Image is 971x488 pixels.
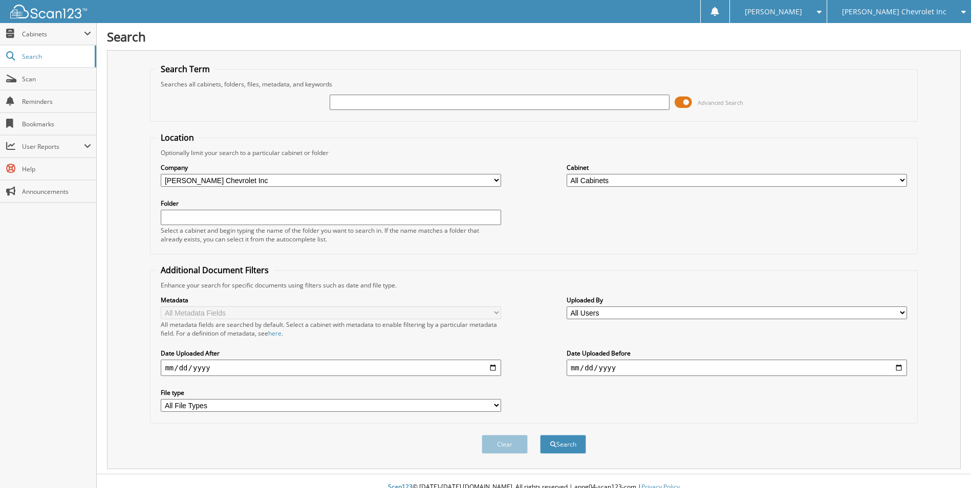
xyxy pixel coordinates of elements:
[482,435,528,454] button: Clear
[161,226,501,243] div: Select a cabinet and begin typing the name of the folder you want to search in. If the name match...
[22,30,84,38] span: Cabinets
[161,163,501,172] label: Company
[156,63,215,75] legend: Search Term
[567,296,907,304] label: Uploaded By
[567,349,907,358] label: Date Uploaded Before
[156,80,912,88] div: Searches all cabinets, folders, files, metadata, and keywords
[156,264,274,276] legend: Additional Document Filters
[161,199,501,208] label: Folder
[22,142,84,151] span: User Reports
[107,28,961,45] h1: Search
[156,132,199,143] legend: Location
[842,9,946,15] span: [PERSON_NAME] Chevrolet Inc
[10,5,87,18] img: scan123-logo-white.svg
[540,435,586,454] button: Search
[698,99,743,106] span: Advanced Search
[22,97,91,106] span: Reminders
[156,281,912,290] div: Enhance your search for specific documents using filters such as date and file type.
[156,148,912,157] div: Optionally limit your search to a particular cabinet or folder
[161,360,501,376] input: start
[161,349,501,358] label: Date Uploaded After
[22,165,91,173] span: Help
[268,329,282,338] a: here
[161,320,501,338] div: All metadata fields are searched by default. Select a cabinet with metadata to enable filtering b...
[567,163,907,172] label: Cabinet
[745,9,802,15] span: [PERSON_NAME]
[22,120,91,128] span: Bookmarks
[567,360,907,376] input: end
[22,52,90,61] span: Search
[161,388,501,397] label: File type
[22,75,91,83] span: Scan
[161,296,501,304] label: Metadata
[22,187,91,196] span: Announcements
